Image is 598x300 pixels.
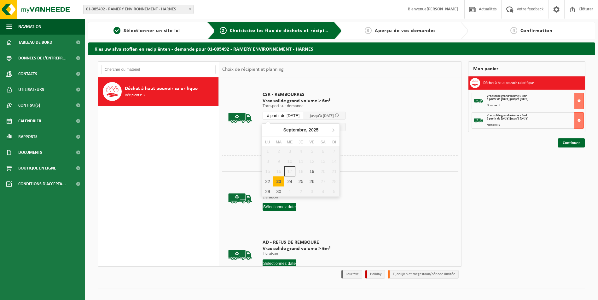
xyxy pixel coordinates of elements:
div: Mon panier [468,61,585,76]
div: Nombre: 1 [487,124,583,127]
span: Confirmation [520,28,553,33]
span: Aperçu de vos demandes [375,28,436,33]
span: CSR - REMBOURRES [263,92,345,98]
div: Je [295,139,306,145]
div: 29 [262,186,273,197]
span: Boutique en ligne [18,160,56,176]
div: Me [284,139,295,145]
div: Ma [273,139,284,145]
strong: à partir de [DATE] jusqu'à [DATE] [487,97,528,101]
div: 3 [306,186,317,197]
span: Documents [18,145,42,160]
div: 30 [273,186,284,197]
div: 23 [273,176,284,186]
div: Di [328,139,340,145]
span: 3 [365,27,372,34]
a: 1Sélectionner un site ici [91,27,202,35]
span: Choisissiez les flux de déchets et récipients [230,28,335,33]
div: Lu [262,139,273,145]
span: AD - REFUS DE REMBOURE [263,239,330,246]
span: 4 [510,27,517,34]
span: 1 [113,27,120,34]
a: Continuer [558,138,585,147]
p: Livraison [263,195,330,200]
span: Contrat(s) [18,97,40,113]
strong: à partir de [DATE] jusqu'à [DATE] [487,117,528,120]
span: Déchet à haut pouvoir calorifique [125,85,198,92]
button: Déchet à haut pouvoir calorifique Récipients: 3 [98,77,219,106]
span: Vrac solide grand volume > 6m³ [487,114,527,117]
li: Holiday [365,270,385,279]
span: Rapports [18,129,38,145]
input: Chercher du matériel [101,65,216,74]
div: Sa [317,139,328,145]
p: Transport sur demande [263,104,345,108]
i: 2025 [309,128,318,132]
span: 01-085492 - RAMERY ENVIRONNEMENT - HARNES [84,5,193,14]
input: Sélectionnez date [263,259,297,267]
h3: Déchet à haut pouvoir calorifique [483,78,534,88]
div: Nombre: 1 [487,104,583,107]
div: 1 [284,186,295,197]
div: Choix de récipient et planning [219,62,287,77]
span: Sélectionner un site ici [124,28,180,33]
div: 25 [295,176,306,186]
strong: [PERSON_NAME] [427,7,458,12]
div: 2 [295,186,306,197]
span: Utilisateurs [18,82,44,97]
span: Navigation [18,19,41,35]
span: jusqu'à [DATE] [310,114,334,118]
span: 2 [220,27,227,34]
span: Contacts [18,66,37,82]
span: Données de l'entrepr... [18,50,67,66]
div: 24 [284,176,295,186]
p: Livraison [263,252,330,256]
h2: Kies uw afvalstoffen en recipiënten - demande pour 01-085492 - RAMERY ENVIRONNEMENT - HARNES [88,42,595,55]
span: Conditions d'accepta... [18,176,66,192]
span: Récipients: 3 [125,92,145,98]
div: 22 [262,176,273,186]
span: Tableau de bord [18,35,52,50]
span: Vrac solide grand volume > 6m³ [263,246,330,252]
span: Nombre [304,123,345,131]
div: Ve [306,139,317,145]
span: Vrac solide grand volume > 6m³ [487,94,527,98]
li: Tijdelijk niet toegestaan/période limitée [388,270,459,279]
div: Septembre, [281,125,321,135]
li: Jour fixe [341,270,362,279]
span: Calendrier [18,113,41,129]
span: Vrac solide grand volume > 6m³ [263,98,345,104]
input: Sélectionnez date [263,203,297,211]
div: 26 [306,176,317,186]
div: 19 [306,166,317,176]
input: Sélectionnez date [263,112,304,119]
